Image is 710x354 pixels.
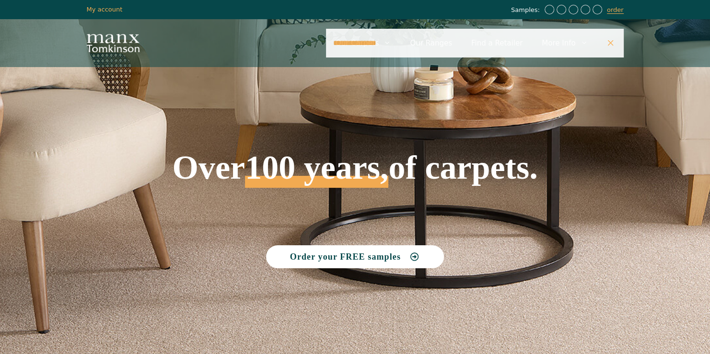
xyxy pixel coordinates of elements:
[511,6,542,14] span: Samples:
[607,6,624,14] a: order
[87,81,624,188] h1: Over of carpets.
[597,29,624,57] a: Close Search Bar
[266,245,444,268] a: Order your FREE samples
[245,159,388,188] span: 100 years,
[290,252,401,261] span: Order your FREE samples
[326,29,624,57] nav: Primary
[87,34,140,52] img: Manx Tomkinson
[87,6,123,13] a: My account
